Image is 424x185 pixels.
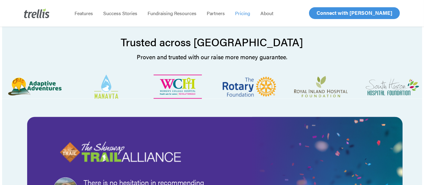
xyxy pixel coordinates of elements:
a: Connect with [PERSON_NAME] [309,7,400,19]
a: Success Stories [98,10,142,16]
img: MANAVTA Logo [94,75,118,99]
span: Fundraising Resources [148,10,196,17]
span: Success Stories [103,10,137,17]
a: Features [69,10,98,16]
p: Proven and trusted with our raise more money guarantee. [2,53,422,61]
a: Pricing [230,10,255,16]
span: Pricing [235,10,250,17]
a: Partners [202,10,230,16]
img: client [154,75,202,99]
span: Features [75,10,93,17]
a: About [255,10,279,16]
img: South Huron Hospital Foundation Logo [366,78,419,95]
img: Royal Inland Hospital Foundation [294,76,348,98]
span: Connect with [PERSON_NAME] [317,9,392,16]
a: Fundraising Resources [142,10,202,16]
img: client [223,77,276,97]
span: Partners [207,10,225,17]
img: Adaptive Adventures Logo [8,78,62,96]
h2: Trusted across [GEOGRAPHIC_DATA] [2,36,422,48]
img: Trellis [24,8,49,18]
span: About [260,10,273,17]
